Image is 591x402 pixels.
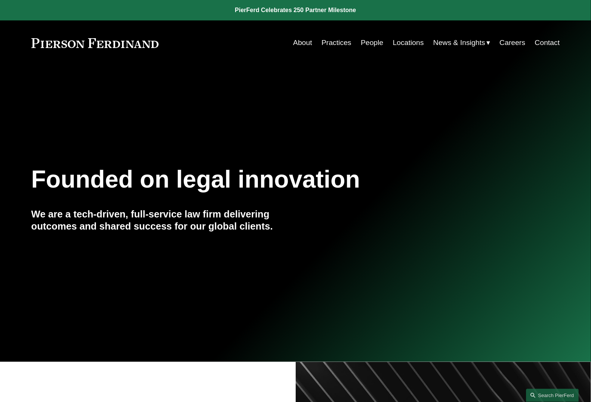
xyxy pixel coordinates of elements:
[526,389,579,402] a: Search this site
[361,36,384,50] a: People
[31,166,472,193] h1: Founded on legal innovation
[293,36,312,50] a: About
[500,36,525,50] a: Careers
[433,36,485,50] span: News & Insights
[322,36,352,50] a: Practices
[31,208,296,233] h4: We are a tech-driven, full-service law firm delivering outcomes and shared success for our global...
[535,36,560,50] a: Contact
[393,36,424,50] a: Locations
[433,36,490,50] a: folder dropdown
